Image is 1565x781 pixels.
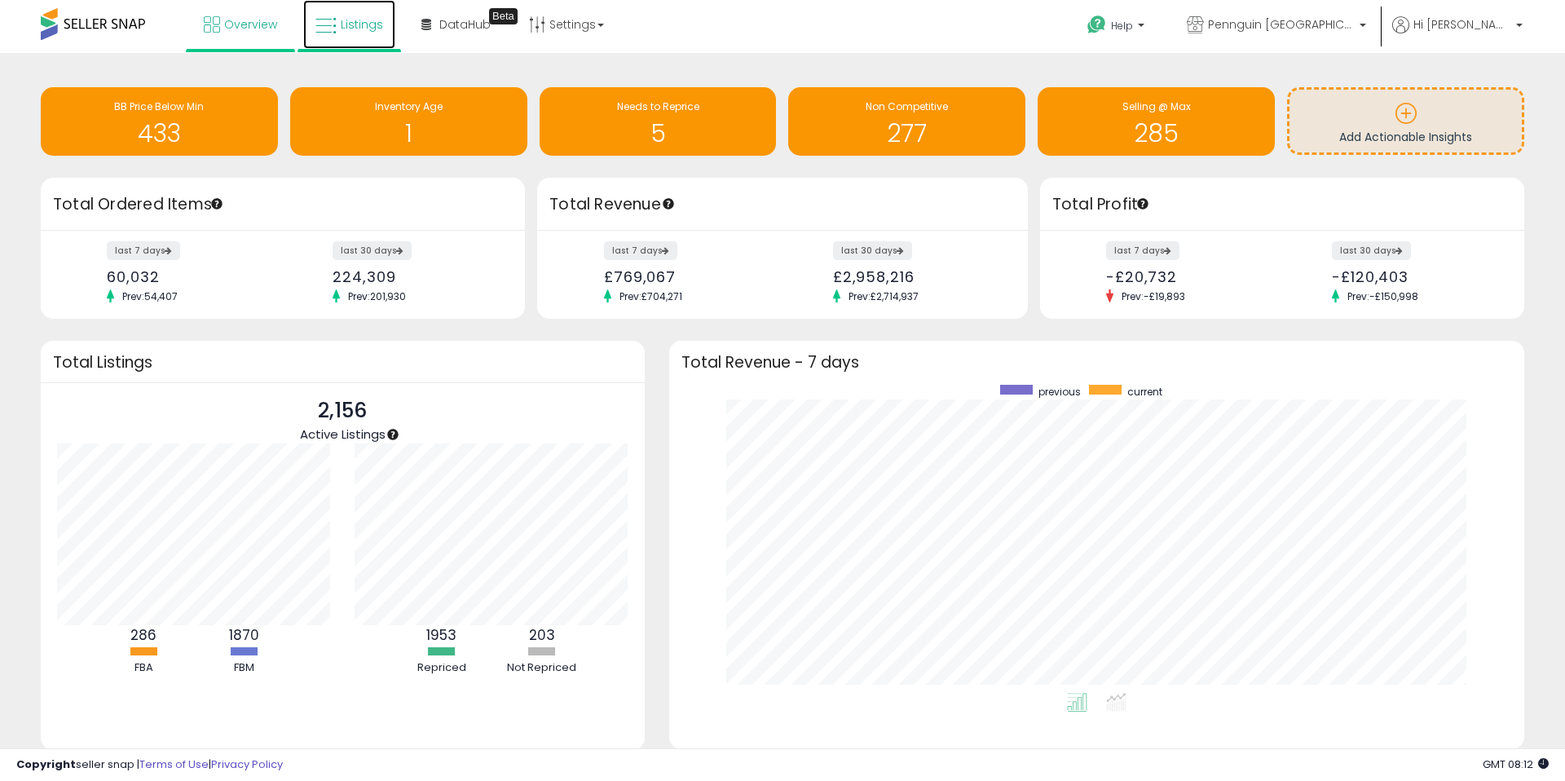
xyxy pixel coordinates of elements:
a: Add Actionable Insights [1289,90,1522,152]
a: Terms of Use [139,757,209,772]
div: Not Repriced [493,660,591,676]
span: Prev: -£19,893 [1113,289,1193,303]
span: Non Competitive [866,99,948,113]
a: Needs to Reprice 5 [540,87,777,156]
label: last 30 days [333,241,412,260]
b: 1870 [229,625,259,645]
div: £2,958,216 [833,268,999,285]
div: FBM [195,660,293,676]
b: 203 [529,625,555,645]
h1: 5 [548,120,769,147]
span: DataHub [439,16,491,33]
span: Active Listings [300,426,386,443]
a: Help [1074,2,1161,53]
a: BB Price Below Min 433 [41,87,278,156]
span: Prev: £2,714,937 [840,289,927,303]
span: Needs to Reprice [617,99,699,113]
a: Inventory Age 1 [290,87,527,156]
div: Tooltip anchor [1135,196,1150,211]
label: last 7 days [604,241,677,260]
label: last 30 days [1332,241,1411,260]
div: Repriced [393,660,491,676]
span: previous [1038,385,1081,399]
span: Overview [224,16,277,33]
a: Hi [PERSON_NAME] [1392,16,1523,53]
span: Selling @ Max [1122,99,1191,113]
label: last 30 days [833,241,912,260]
strong: Copyright [16,757,76,772]
span: Prev: 54,407 [114,289,186,303]
div: FBA [95,660,192,676]
span: 2025-10-8 08:12 GMT [1483,757,1549,772]
div: 224,309 [333,268,496,285]
h3: Total Listings [53,356,633,368]
label: last 7 days [1106,241,1179,260]
a: Privacy Policy [211,757,283,772]
span: Hi [PERSON_NAME] [1413,16,1511,33]
h1: 277 [796,120,1017,147]
p: 2,156 [300,395,386,426]
h1: 285 [1046,120,1267,147]
h3: Total Revenue - 7 days [681,356,1512,368]
span: Prev: -£150,998 [1339,289,1426,303]
a: Non Competitive 277 [788,87,1025,156]
span: Prev: £704,271 [611,289,690,303]
h3: Total Revenue [549,193,1016,216]
h3: Total Ordered Items [53,193,513,216]
span: Help [1111,19,1133,33]
div: Tooltip anchor [386,427,400,442]
div: Tooltip anchor [489,8,518,24]
label: last 7 days [107,241,180,260]
span: Add Actionable Insights [1339,129,1472,145]
span: current [1127,385,1162,399]
div: Tooltip anchor [209,196,224,211]
span: Listings [341,16,383,33]
span: BB Price Below Min [114,99,204,113]
span: Pennguin [GEOGRAPHIC_DATA] [1208,16,1355,33]
div: -£20,732 [1106,268,1270,285]
div: seller snap | | [16,757,283,773]
b: 1953 [426,625,456,645]
a: Selling @ Max 285 [1038,87,1275,156]
span: Inventory Age [375,99,443,113]
h1: 433 [49,120,270,147]
div: -£120,403 [1332,268,1496,285]
div: £769,067 [604,268,770,285]
span: Prev: 201,930 [340,289,414,303]
h1: 1 [298,120,519,147]
h3: Total Profit [1052,193,1512,216]
div: 60,032 [107,268,271,285]
i: Get Help [1087,15,1107,35]
div: Tooltip anchor [661,196,676,211]
b: 286 [130,625,156,645]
